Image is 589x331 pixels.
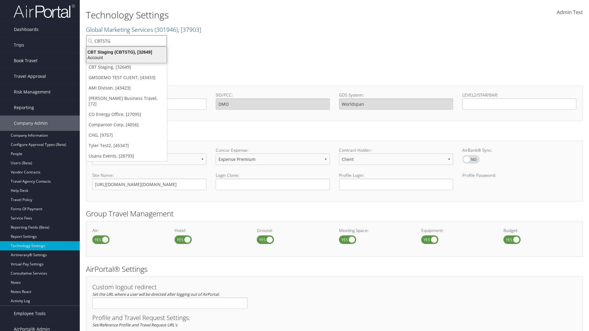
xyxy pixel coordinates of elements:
[339,179,453,190] input: Profile Login:
[557,3,583,22] a: Admin Test
[339,227,412,234] label: Meeting Space:
[86,151,167,161] a: Usana Events, [28793]
[86,73,578,83] h2: GDS
[14,53,37,68] span: Book Travel
[86,140,167,151] a: Tyler Test2, [45347]
[14,116,48,131] span: Company Admin
[175,227,248,234] label: Hotel:
[14,100,34,115] span: Reporting
[421,227,494,234] label: Equipment:
[86,264,583,274] h2: AirPortal® Settings
[557,9,583,16] span: Admin Test
[216,172,330,178] label: Login Clone:
[503,227,576,234] label: Budget:
[155,25,178,34] span: ( 301946 )
[462,172,576,190] label: Profile Password:
[86,208,583,219] h2: Group Travel Management
[86,83,167,93] a: AMI Divison, [43423]
[462,155,479,164] label: AirBank® Sync
[13,4,75,18] img: airportal-logo.png
[86,72,167,83] a: GMSDEMO TEST CLIENT, [43433]
[86,35,167,47] input: Search Accounts
[86,128,583,139] h2: Online Booking Tool
[14,84,51,100] span: Risk Management
[339,147,453,153] label: Contract Holder:
[86,120,167,130] a: Companion Corp, [4056]
[216,147,330,153] label: Concur Expense:
[339,92,453,98] label: GDS System:
[14,69,46,84] span: Travel Approval
[92,172,206,178] label: Site Name:
[14,37,24,53] span: Trips
[92,315,576,321] h3: Profile and Travel Request Settings:
[216,92,330,98] label: SID/PCC:
[86,25,201,34] a: Global Marketing Services
[83,49,170,55] div: CBT Staging (CBTSTG), [32649]
[86,109,167,120] a: CO Energy Office, [27095]
[86,93,167,109] a: [PERSON_NAME] Business Travel, [72]
[86,62,167,72] a: CBT Staging, [32649]
[462,147,576,153] label: AirBank® Sync:
[86,130,167,140] a: CHG, [9757]
[92,284,248,290] h3: Custom logout redirect
[462,92,576,98] label: LEVEL2/STAR/BAR:
[86,9,417,21] h1: Technology Settings
[83,55,170,60] div: Account
[92,291,219,297] em: Set the URL where a user will be directed after logging out of AirPortal.
[178,25,201,34] span: , [ 37903 ]
[14,306,46,321] span: Employee Tools
[339,172,453,190] label: Profile Login:
[92,322,177,328] em: Set/Reference Profile and Travel Request URL's
[257,227,330,234] label: Ground:
[14,22,39,37] span: Dashboards
[92,227,165,234] label: Air:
